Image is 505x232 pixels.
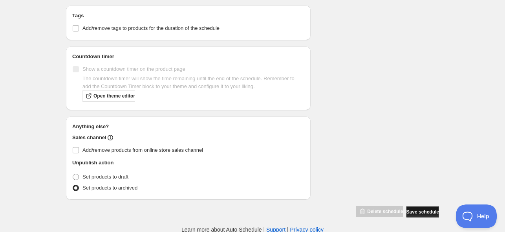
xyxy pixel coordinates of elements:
a: Open theme editor [82,90,135,101]
h2: Tags [72,12,304,20]
button: Save schedule [406,206,439,217]
span: Save schedule [406,209,439,215]
span: Set products to archived [82,185,137,191]
h2: Unpublish action [72,159,113,167]
h2: Countdown timer [72,53,304,61]
h2: Anything else? [72,123,304,131]
span: Add/remove products from online store sales channel [82,147,203,153]
h2: Sales channel [72,134,106,142]
span: Set products to draft [82,174,128,180]
span: Open theme editor [93,93,135,99]
span: Add/remove tags to products for the duration of the schedule [82,25,220,31]
iframe: Toggle Customer Support [456,204,497,228]
p: The countdown timer will show the time remaining until the end of the schedule. Remember to add t... [82,75,304,90]
span: Show a countdown timer on the product page [82,66,185,72]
